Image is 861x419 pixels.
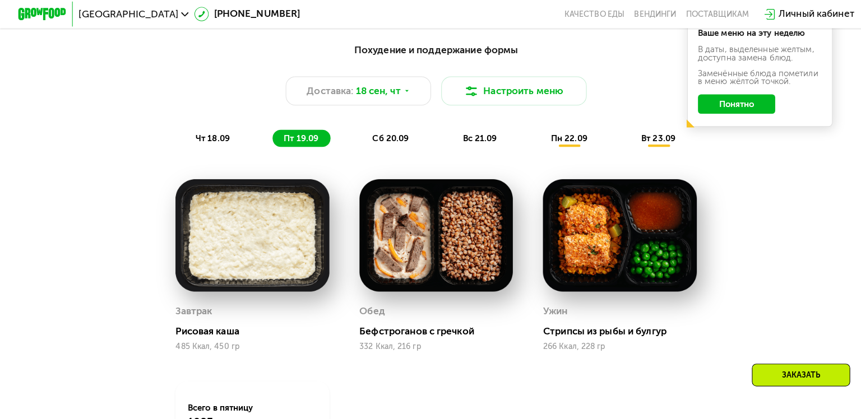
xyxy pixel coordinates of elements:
div: Бефстроганов с гречкой [355,321,516,333]
button: Понятно [689,94,766,113]
button: Настроить меню [436,76,579,104]
span: пн 22.09 [544,132,580,142]
a: Вендинги [626,10,668,19]
div: 332 Ккал, 216 гр [355,338,506,347]
div: Похудение и поддержание формы [77,42,785,57]
div: Личный кабинет [769,7,843,21]
a: Качество еды [557,10,617,19]
span: вс 21.09 [457,132,490,142]
div: Стрипсы из рыбы и булгур [536,321,697,333]
span: 18 сен, чт [351,83,395,97]
div: В даты, выделенные желтым, доступна замена блюд. [689,45,811,62]
span: Доставка: [303,83,349,97]
span: вт 23.09 [633,132,666,142]
span: [GEOGRAPHIC_DATA] [78,10,176,19]
div: Заказать [742,359,839,381]
div: Завтрак [173,298,209,316]
span: пт 19.09 [280,132,314,142]
div: Заменённые блюда пометили в меню жёлтой точкой. [689,69,811,86]
div: поставщикам [677,10,739,19]
span: сб 20.09 [368,132,404,142]
div: Рисовая каша [173,321,334,333]
div: Ваше меню на эту неделю [689,29,811,38]
div: 485 Ккал, 450 гр [173,338,325,347]
div: Ужин [536,298,560,316]
div: 266 Ккал, 228 гр [536,338,687,347]
div: Обед [355,298,380,316]
a: [PHONE_NUMBER] [192,7,296,21]
span: чт 18.09 [193,132,227,142]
